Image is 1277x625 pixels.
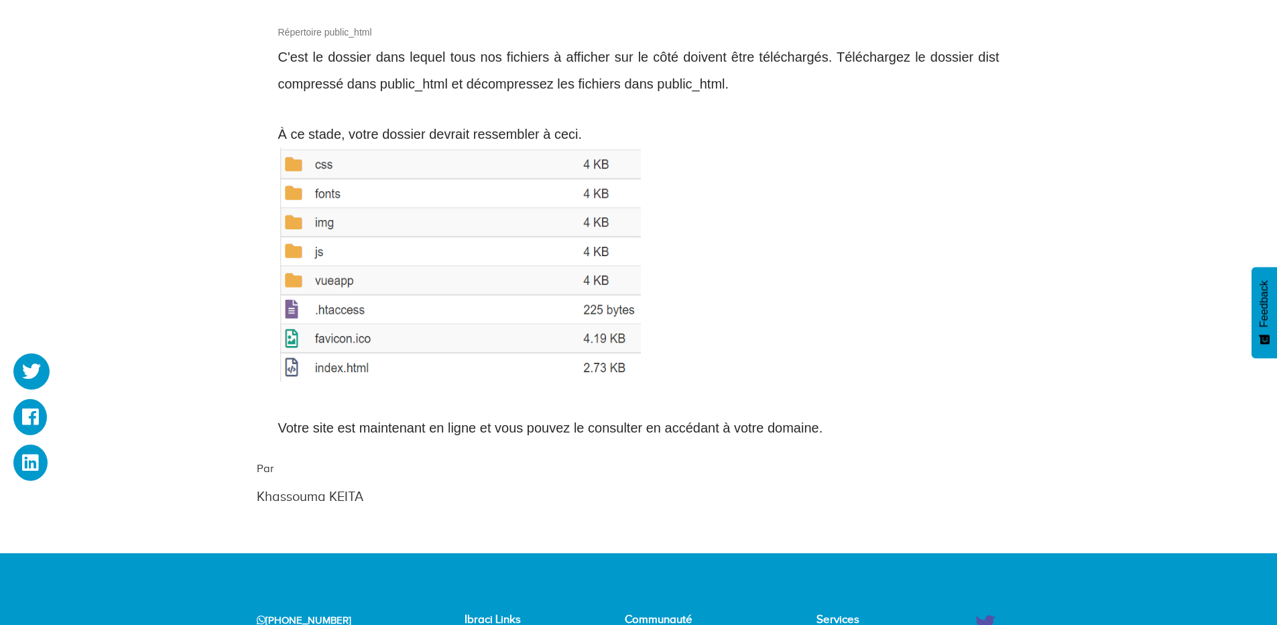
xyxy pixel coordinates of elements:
img: eQC2En2L24V6F_RflOLUlnqNo97Wtz_8sAkZkhcGeTTHZbLBcRqEVt4F0OB-Uv2ZcNX0ERIjdvuZNOyvFw_SmsvdbG70Oe9pg... [278,148,642,382]
span: Votre site est maintenant en ligne et vous pouvez le consulter en accédant à votre domaine. [278,420,823,435]
span: Feedback [1258,280,1270,327]
iframe: Drift Widget Chat Controller [1210,558,1261,609]
h3: Khassouma KEITA [257,489,890,504]
button: Feedback - Afficher l’enquête [1252,267,1277,358]
div: Par [247,461,900,506]
span: C'est le dossier dans lequel tous nos fichiers à afficher sur le côté doivent être téléchargés. T... [278,50,1004,91]
span: Répertoire public_html [278,27,372,38]
span: À ce stade, votre dossier devrait ressembler à ceci. [278,127,583,141]
iframe: Drift Widget Chat Window [1001,418,1269,566]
